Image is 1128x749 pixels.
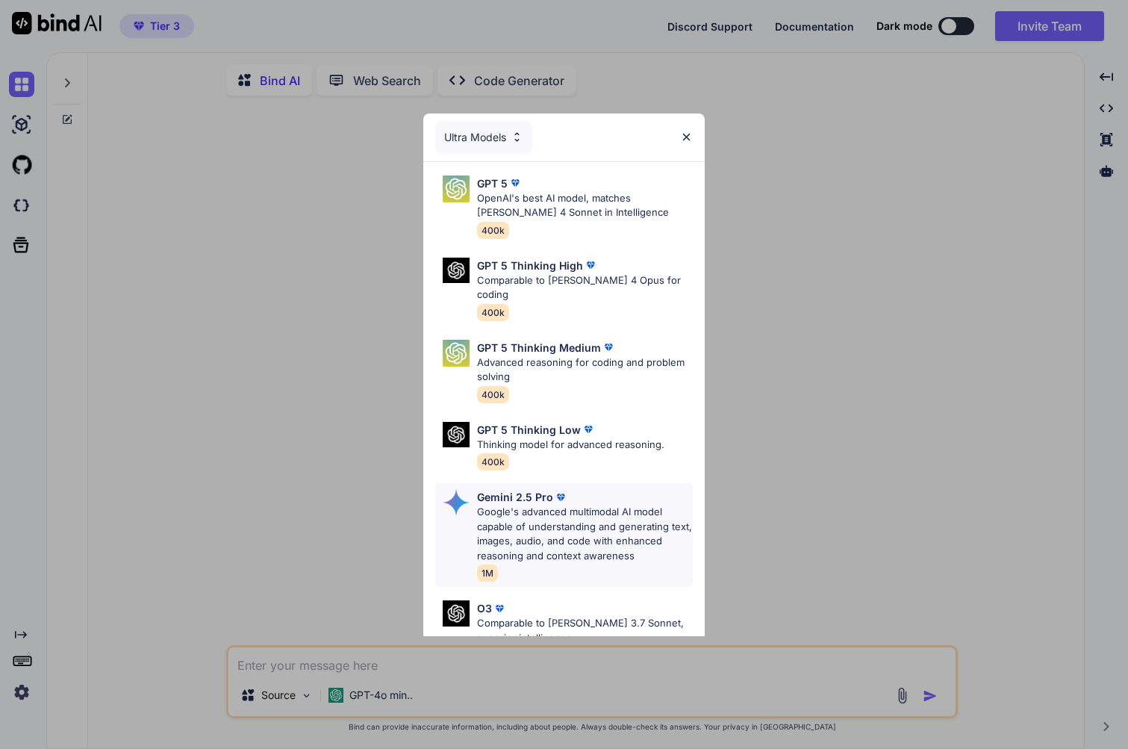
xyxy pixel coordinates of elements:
p: Comparable to [PERSON_NAME] 3.7 Sonnet, superior intelligence [477,616,694,645]
img: Pick Models [443,175,470,202]
img: premium [581,422,596,437]
p: GPT 5 Thinking Low [477,422,581,438]
img: Pick Models [443,600,470,627]
span: 400k [477,222,509,239]
span: 400k [477,386,509,403]
span: 400k [477,304,509,321]
span: 1M [477,565,498,582]
img: premium [601,340,616,355]
img: premium [553,490,568,505]
p: Comparable to [PERSON_NAME] 4 Opus for coding [477,273,694,302]
img: Pick Models [443,489,470,516]
span: 400k [477,453,509,470]
p: Advanced reasoning for coding and problem solving [477,355,694,385]
img: Pick Models [443,340,470,367]
p: OpenAI's best AI model, matches [PERSON_NAME] 4 Sonnet in Intelligence [477,191,694,220]
p: Google's advanced multimodal AI model capable of understanding and generating text, images, audio... [477,505,694,563]
img: Pick Models [511,131,523,143]
img: Pick Models [443,422,470,448]
img: Pick Models [443,258,470,284]
img: premium [583,258,598,273]
p: GPT 5 Thinking Medium [477,340,601,355]
p: GPT 5 Thinking High [477,258,583,273]
p: O3 [477,600,492,616]
p: Thinking model for advanced reasoning. [477,438,664,453]
img: premium [492,601,507,616]
p: Gemini 2.5 Pro [477,489,553,505]
img: premium [508,175,523,190]
p: GPT 5 [477,175,508,191]
img: close [680,131,693,143]
div: Ultra Models [435,121,532,154]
